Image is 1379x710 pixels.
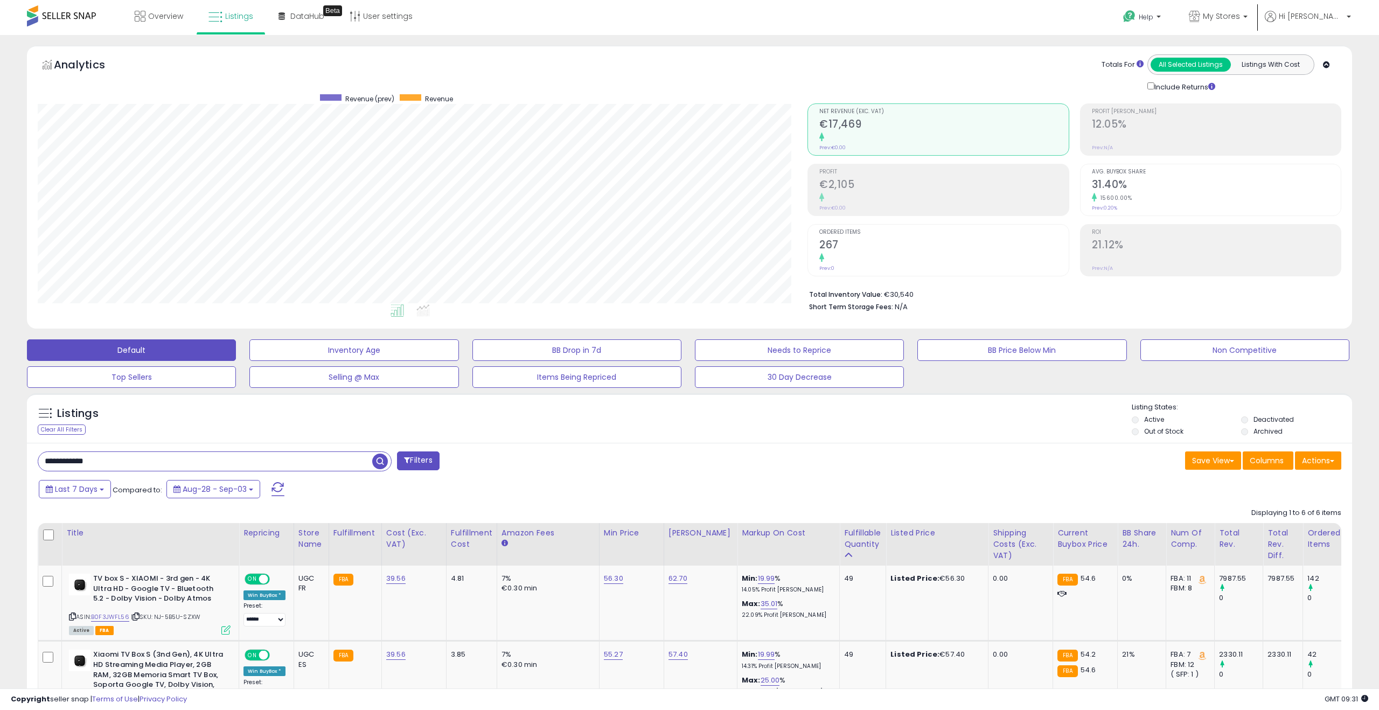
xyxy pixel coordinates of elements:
p: 14.05% Profit [PERSON_NAME] [742,586,831,594]
span: All listings currently available for purchase on Amazon [69,626,94,635]
div: Total Rev. [1219,527,1258,550]
small: FBA [1057,665,1077,677]
small: Prev: 0.20% [1092,205,1117,211]
div: 142 [1307,574,1351,583]
div: Preset: [243,679,285,703]
div: Store Name [298,527,324,550]
small: Prev: 0 [819,265,834,272]
b: Min: [742,573,758,583]
div: 0 [1307,593,1351,603]
button: Aug-28 - Sep-03 [166,480,260,498]
a: 56.30 [604,573,623,584]
b: Listed Price: [890,573,939,583]
div: Displaying 1 to 6 of 6 items [1251,508,1341,518]
button: Save View [1185,451,1241,470]
div: 0 [1219,593,1263,603]
a: 57.40 [668,649,688,660]
span: Columns [1250,455,1284,466]
div: 7987.55 [1219,574,1263,583]
p: 22.09% Profit [PERSON_NAME] [742,611,831,619]
div: Title [66,527,234,539]
span: Compared to: [113,485,162,495]
a: 19.99 [758,573,775,584]
span: Aug-28 - Sep-03 [183,484,247,495]
button: Non Competitive [1140,339,1349,361]
b: Total Inventory Value: [809,290,882,299]
a: 25.00 [761,675,780,686]
div: 0% [1122,574,1158,583]
a: 39.56 [386,649,406,660]
strong: Copyright [11,694,50,704]
div: Fulfillment Cost [451,527,492,550]
span: 54.6 [1081,665,1096,675]
small: Prev: €0.00 [819,144,846,151]
div: % [742,650,831,670]
span: Last 7 Days [55,484,97,495]
div: seller snap | | [11,694,187,705]
h5: Analytics [54,57,126,75]
a: Help [1115,2,1172,35]
a: B0F3JWFL56 [91,612,129,622]
div: 0 [1219,670,1263,679]
span: ON [246,651,259,660]
h2: 267 [819,239,1068,253]
a: Hi [PERSON_NAME] [1265,11,1351,35]
div: 42 [1307,650,1351,659]
b: TV box S - XIAOMI - 3rd gen - 4K Ultra HD - Google TV - Bluetooth 5.2 - Dolby Vision - Dolby Atmos [93,574,224,607]
div: Ordered Items [1307,527,1347,550]
h2: 31.40% [1092,178,1341,193]
b: Max: [742,598,761,609]
b: Short Term Storage Fees: [809,302,893,311]
div: UGC FR [298,574,321,593]
div: % [742,599,831,619]
li: €30,540 [809,287,1333,300]
button: BB Price Below Min [917,339,1126,361]
div: Amazon Fees [502,527,595,539]
span: DataHub [290,11,324,22]
small: Prev: €0.00 [819,205,846,211]
small: FBA [333,650,353,662]
label: Deactivated [1253,415,1294,424]
small: FBA [1057,650,1077,662]
i: Get Help [1123,10,1136,23]
small: Prev: N/A [1092,265,1113,272]
button: Selling @ Max [249,366,458,388]
div: [PERSON_NAME] [668,527,733,539]
a: 55.27 [604,649,623,660]
button: Listings With Cost [1230,58,1311,72]
span: Overview [148,11,183,22]
span: Help [1139,12,1153,22]
div: 21% [1122,650,1158,659]
div: €56.30 [890,574,980,583]
div: Tooltip anchor [323,5,342,16]
div: ( SFP: 1 ) [1171,670,1206,679]
div: Markup on Cost [742,527,835,539]
div: €0.30 min [502,583,591,593]
button: Filters [397,451,439,470]
div: 7% [502,650,591,659]
button: 30 Day Decrease [695,366,904,388]
img: 21nk+gzgFUL._SL40_.jpg [69,574,90,595]
span: Profit [PERSON_NAME] [1092,109,1341,115]
button: Top Sellers [27,366,236,388]
button: Items Being Repriced [472,366,681,388]
span: N/A [895,302,908,312]
div: Shipping Costs (Exc. VAT) [993,527,1048,561]
span: | SKU: NJ-5B5U-SZXW [131,612,200,621]
small: FBA [333,574,353,586]
span: OFF [268,575,285,584]
p: 17.23% Profit [PERSON_NAME] [742,688,831,695]
span: Ordered Items [819,229,1068,235]
div: % [742,574,831,594]
button: Needs to Reprice [695,339,904,361]
div: FBM: 8 [1171,583,1206,593]
small: Prev: N/A [1092,144,1113,151]
th: The percentage added to the cost of goods (COGS) that forms the calculator for Min & Max prices. [737,523,840,566]
span: 2025-09-12 09:31 GMT [1325,694,1368,704]
span: Revenue (prev) [345,94,394,103]
div: Fulfillment [333,527,377,539]
a: 39.56 [386,573,406,584]
div: 2330.11 [1219,650,1263,659]
div: Cost (Exc. VAT) [386,527,442,550]
small: 15600.00% [1097,194,1132,202]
